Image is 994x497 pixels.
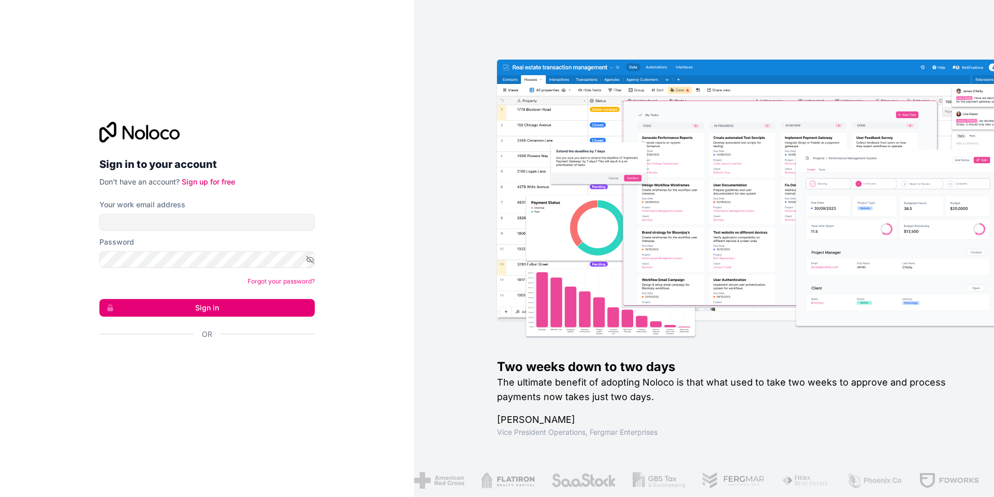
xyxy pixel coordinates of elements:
[846,472,902,489] img: /assets/phoenix-BREaitsQ.png
[632,472,684,489] img: /assets/gbstax-C-GtDUiK.png
[497,359,961,375] h1: Two weeks down to two days
[414,472,464,489] img: /assets/american-red-cross-BAupjrZR.png
[99,299,315,317] button: Sign in
[202,329,212,339] span: Or
[497,413,961,427] h1: [PERSON_NAME]
[781,472,830,489] img: /assets/fiera-fwj2N5v4.png
[247,277,315,285] a: Forgot your password?
[99,155,315,174] h2: Sign in to your account
[918,472,979,489] img: /assets/fdworks-Bi04fVtw.png
[99,177,180,186] span: Don't have an account?
[480,472,534,489] img: /assets/flatiron-C8eUkumj.png
[497,427,961,437] h1: Vice President Operations , Fergmar Enterprises
[551,472,616,489] img: /assets/saastock-C6Zbiodz.png
[99,251,315,268] input: Password
[182,177,235,186] a: Sign up for free
[99,237,134,247] label: Password
[99,214,315,231] input: Email address
[701,472,765,489] img: /assets/fergmar-CudnrXN5.png
[99,200,185,210] label: Your work email address
[497,375,961,404] h2: The ultimate benefit of adopting Noloco is that what used to take two weeks to approve and proces...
